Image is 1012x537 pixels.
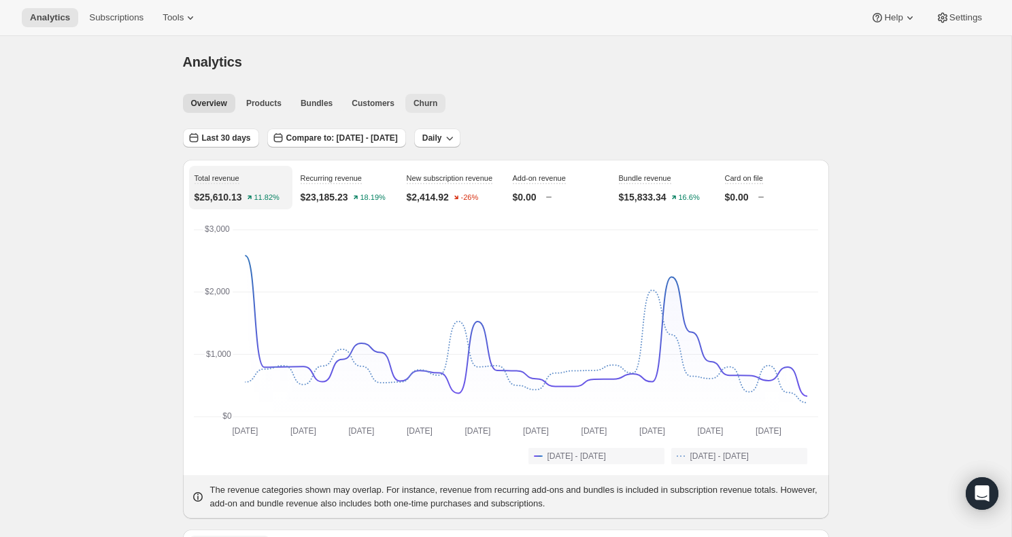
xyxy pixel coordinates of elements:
text: [DATE] [407,426,433,436]
span: Analytics [30,12,70,23]
text: [DATE] [581,426,607,436]
text: [DATE] [348,426,374,436]
button: [DATE] - [DATE] [671,448,807,464]
span: Customers [352,98,394,109]
span: New subscription revenue [407,174,493,182]
span: Subscriptions [89,12,144,23]
text: [DATE] [756,426,781,436]
button: Analytics [22,8,78,27]
span: Daily [422,133,442,143]
span: Overview [191,98,227,109]
span: Products [246,98,282,109]
text: $1,000 [206,349,231,359]
button: Help [862,8,924,27]
text: 18.19% [360,194,386,202]
span: Compare to: [DATE] - [DATE] [286,133,398,143]
text: [DATE] [465,426,490,436]
p: $25,610.13 [195,190,242,204]
text: $3,000 [205,224,230,234]
span: Add-on revenue [513,174,566,182]
text: 11.82% [254,194,280,202]
text: [DATE] [290,426,316,436]
span: Help [884,12,903,23]
button: Daily [414,128,461,148]
p: $0.00 [725,190,749,204]
span: Recurring revenue [301,174,362,182]
p: $15,833.34 [619,190,667,204]
span: Tools [163,12,184,23]
button: Last 30 days [183,128,259,148]
span: Total revenue [195,174,239,182]
text: -26% [460,194,478,202]
p: $2,414.92 [407,190,449,204]
text: [DATE] [639,426,665,436]
span: Settings [949,12,982,23]
text: [DATE] [697,426,723,436]
p: $0.00 [513,190,537,204]
span: Last 30 days [202,133,251,143]
span: Analytics [183,54,242,69]
span: [DATE] - [DATE] [690,451,749,462]
text: $0 [222,411,232,421]
button: [DATE] - [DATE] [528,448,664,464]
text: $2,000 [205,287,230,296]
div: Open Intercom Messenger [966,477,998,510]
span: Churn [414,98,437,109]
text: 16.6% [678,194,699,202]
button: Settings [928,8,990,27]
p: The revenue categories shown may overlap. For instance, revenue from recurring add-ons and bundle... [210,483,821,510]
button: Tools [154,8,205,27]
span: Bundle revenue [619,174,671,182]
button: Subscriptions [81,8,152,27]
span: Card on file [725,174,763,182]
text: [DATE] [232,426,258,436]
button: Compare to: [DATE] - [DATE] [267,128,406,148]
span: [DATE] - [DATE] [547,451,606,462]
span: Bundles [301,98,333,109]
text: [DATE] [523,426,549,436]
p: $23,185.23 [301,190,348,204]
